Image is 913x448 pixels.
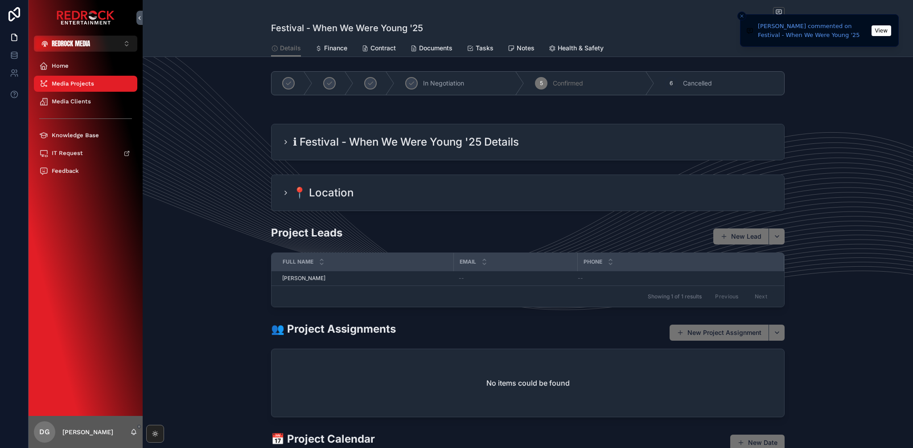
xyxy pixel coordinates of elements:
[271,432,375,446] h2: 📅 Project Calendar
[34,58,137,74] a: Home
[52,150,83,157] span: IT Request
[713,228,769,244] button: New Lead
[315,40,347,58] a: Finance
[517,44,535,53] span: Notes
[293,186,354,200] h2: 📍 Location
[578,275,583,282] span: --
[57,11,115,25] img: App logo
[410,40,452,58] a: Documents
[282,275,448,282] a: [PERSON_NAME]
[52,167,79,175] span: Feedback
[29,52,143,191] div: scrollable content
[271,322,396,336] h2: 👥 Project Assignments
[578,275,773,282] a: --
[34,36,137,52] button: Select Button
[758,22,869,39] div: [PERSON_NAME] commented on Festival - When We Were Young '25
[423,79,464,88] span: In Negotiation
[670,80,673,87] span: 6
[271,40,301,57] a: Details
[872,25,891,36] button: View
[52,132,99,139] span: Knowledge Base
[508,40,535,58] a: Notes
[34,127,137,143] a: Knowledge Base
[62,428,113,436] p: [PERSON_NAME]
[362,40,396,58] a: Contract
[34,145,137,161] a: IT Request
[34,163,137,179] a: Feedback
[549,40,604,58] a: Health & Safety
[459,275,572,282] a: --
[419,44,452,53] span: Documents
[746,25,753,36] img: Notification icon
[476,44,494,53] span: Tasks
[584,258,602,265] span: Phone
[52,80,94,87] span: Media Projects
[39,427,50,437] span: DG
[460,258,476,265] span: Email
[670,325,769,341] button: New Project Assignment
[293,135,519,149] h2: ℹ Festival - When We Were Young '25 Details
[52,39,90,48] span: REDROCK MEDIA
[486,378,570,388] h2: No items could be found
[683,79,712,88] span: Cancelled
[553,79,583,88] span: Confirmed
[52,98,91,105] span: Media Clients
[540,80,543,87] span: 5
[370,44,396,53] span: Contract
[34,94,137,110] a: Media Clients
[283,258,313,265] span: Full Name
[324,44,347,53] span: Finance
[271,225,342,240] h2: Project Leads
[737,12,746,20] button: Close toast
[52,62,69,69] span: Home
[558,44,604,53] span: Health & Safety
[280,44,301,53] span: Details
[459,275,464,282] span: --
[282,275,325,282] span: [PERSON_NAME]
[467,40,494,58] a: Tasks
[648,293,702,300] span: Showing 1 of 1 results
[271,22,423,34] h1: Festival - When We Were Young '25
[34,76,137,92] a: Media Projects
